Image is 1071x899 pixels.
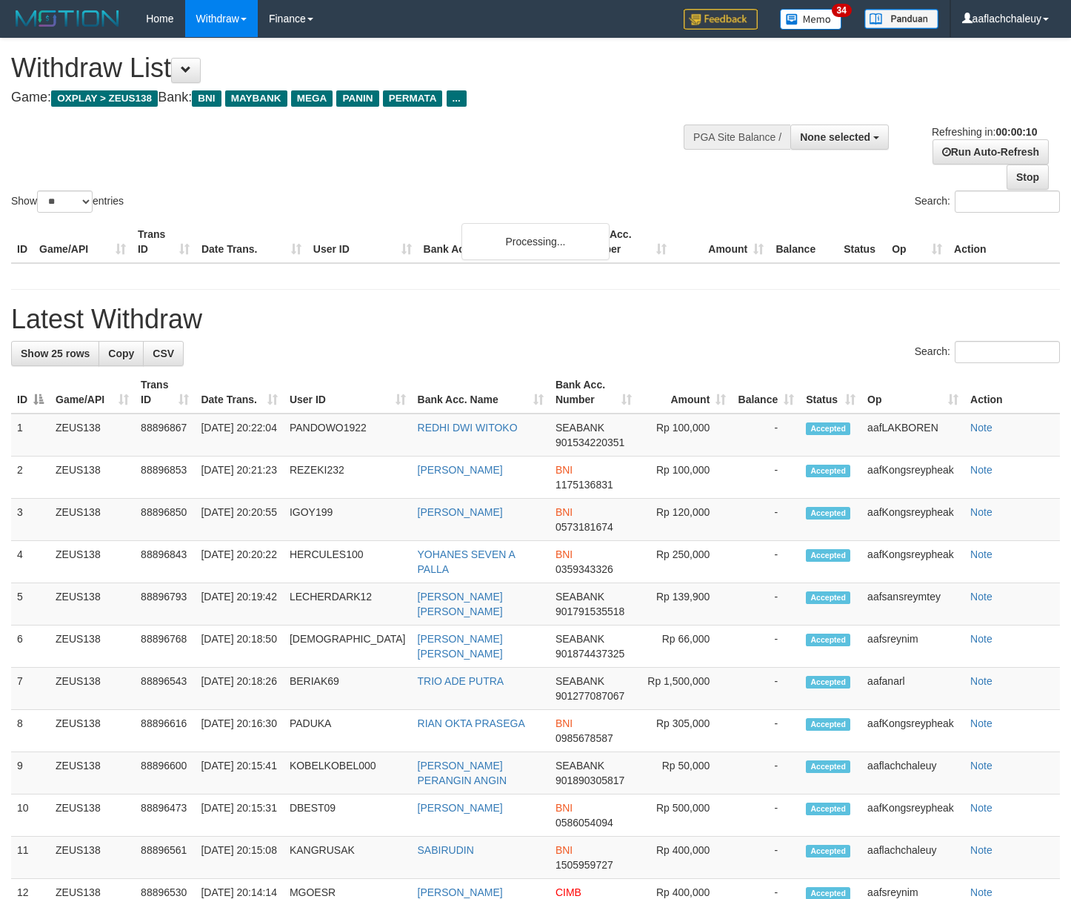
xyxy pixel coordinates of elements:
[732,371,800,414] th: Balance: activate to sort column ascending
[135,457,195,499] td: 88896853
[447,90,467,107] span: ...
[806,718,850,731] span: Accepted
[806,845,850,857] span: Accepted
[638,752,733,794] td: Rp 50,000
[955,190,1060,213] input: Search:
[638,499,733,541] td: Rp 120,000
[11,541,50,583] td: 4
[970,886,992,898] a: Note
[970,760,992,772] a: Note
[732,668,800,710] td: -
[732,583,800,626] td: -
[780,9,842,30] img: Button%20Memo.svg
[461,223,610,260] div: Processing...
[418,802,503,814] a: [PERSON_NAME]
[418,633,503,660] a: [PERSON_NAME] [PERSON_NAME]
[192,90,221,107] span: BNI
[418,717,525,729] a: RIAN OKTA PRASEGA
[806,634,850,646] span: Accepted
[135,499,195,541] td: 88896850
[970,675,992,687] a: Note
[50,583,135,626] td: ZEUS138
[135,794,195,837] td: 88896473
[135,583,195,626] td: 88896793
[800,371,861,414] th: Status: activate to sort column ascending
[195,457,283,499] td: [DATE] 20:21:23
[50,626,135,668] td: ZEUS138
[135,626,195,668] td: 88896768
[418,548,516,575] a: YOHANES SEVEN A PALLA
[135,541,195,583] td: 88896843
[555,633,604,645] span: SEABANK
[970,548,992,560] a: Note
[790,125,889,150] button: None selected
[555,506,573,518] span: BNI
[806,591,850,604] span: Accepted
[132,221,196,263] th: Trans ID
[135,710,195,752] td: 88896616
[37,190,93,213] select: Showentries
[284,457,412,499] td: REZEKI232
[970,506,992,518] a: Note
[970,802,992,814] a: Note
[861,752,964,794] td: aaflachchaleuy
[555,606,624,617] span: Copy 901791535518 to clipboard
[555,886,581,898] span: CIMB
[861,626,964,668] td: aafsreynim
[932,139,1049,165] a: Run Auto-Refresh
[638,583,733,626] td: Rp 139,900
[638,541,733,583] td: Rp 250,000
[555,690,624,702] span: Copy 901277087067 to clipboard
[638,371,733,414] th: Amount: activate to sort column ascending
[21,348,90,359] span: Show 25 rows
[806,803,850,815] span: Accepted
[195,794,283,837] td: [DATE] 20:15:31
[195,668,283,710] td: [DATE] 20:18:26
[153,348,174,359] span: CSV
[11,794,50,837] td: 10
[11,190,124,213] label: Show entries
[11,371,50,414] th: ID: activate to sort column descending
[284,752,412,794] td: KOBELKOBEL000
[284,583,412,626] td: LECHERDARK12
[11,7,124,30] img: MOTION_logo.png
[555,521,613,533] span: Copy 0573181674 to clipboard
[50,457,135,499] td: ZEUS138
[555,479,613,491] span: Copy 1175136831 to clipboard
[806,760,850,773] span: Accepted
[195,371,283,414] th: Date Trans.: activate to sort column ascending
[195,541,283,583] td: [DATE] 20:20:22
[50,499,135,541] td: ZEUS138
[861,668,964,710] td: aafanarl
[806,465,850,477] span: Accepted
[638,710,733,752] td: Rp 305,000
[970,591,992,603] a: Note
[638,626,733,668] td: Rp 66,000
[555,732,613,744] span: Copy 0985678587 to clipboard
[861,371,964,414] th: Op: activate to sort column ascending
[11,221,33,263] th: ID
[11,583,50,626] td: 5
[948,221,1060,263] th: Action
[418,221,576,263] th: Bank Acc. Name
[284,371,412,414] th: User ID: activate to sort column ascending
[555,844,573,856] span: BNI
[886,221,948,263] th: Op
[684,9,758,30] img: Feedback.jpg
[11,90,699,105] h4: Game: Bank:
[135,837,195,879] td: 88896561
[555,675,604,687] span: SEABANK
[11,668,50,710] td: 7
[915,341,1060,363] label: Search:
[861,583,964,626] td: aafsansreymtey
[284,837,412,879] td: KANGRUSAK
[99,341,144,366] a: Copy
[832,4,852,17] span: 34
[418,591,503,617] a: [PERSON_NAME] [PERSON_NAME]
[418,886,503,898] a: [PERSON_NAME]
[11,837,50,879] td: 11
[555,817,613,829] span: Copy 0586054094 to clipboard
[861,499,964,541] td: aafKongsreypheak
[418,464,503,476] a: [PERSON_NAME]
[11,457,50,499] td: 2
